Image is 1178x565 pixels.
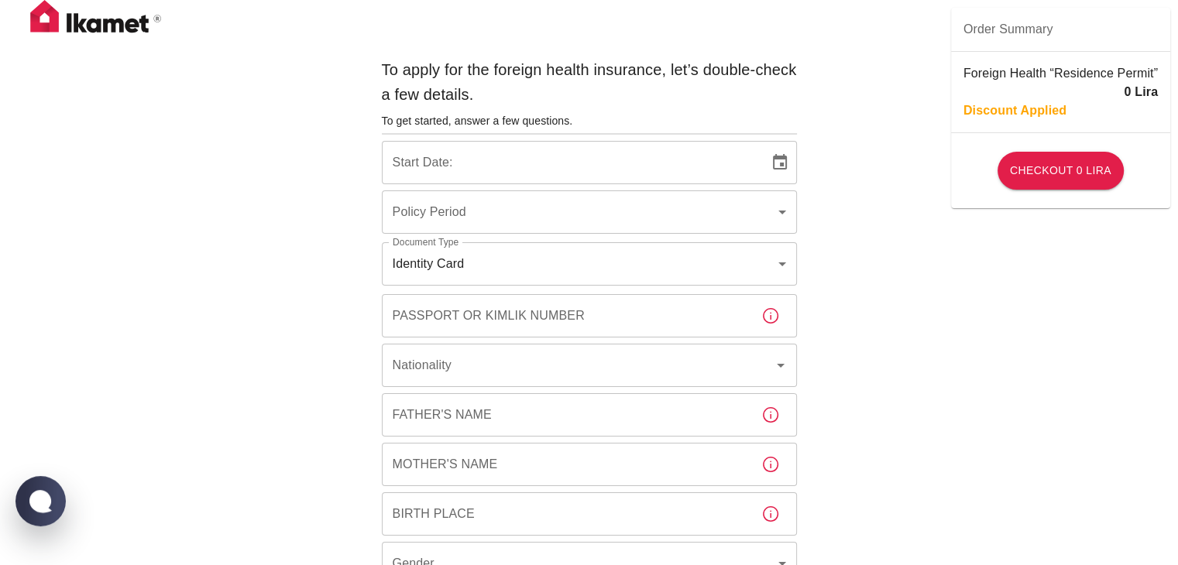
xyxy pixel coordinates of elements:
p: 0 Lira [1124,83,1158,101]
p: Discount Applied [963,101,1066,120]
input: DD/MM/YYYY [382,141,758,184]
label: Document Type [393,235,458,248]
div: ​ [382,190,797,234]
h6: To get started, answer a few questions. [382,113,797,130]
span: Order Summary [963,20,1158,39]
p: Foreign Health “Residence Permit” [963,64,1158,83]
button: Open [770,354,792,376]
button: Choose date [764,147,795,178]
div: Identity Card [382,242,797,286]
h6: To apply for the foreign health insurance, let’s double-check a few details. [382,57,797,107]
button: Checkout 0 Lira [998,152,1124,190]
